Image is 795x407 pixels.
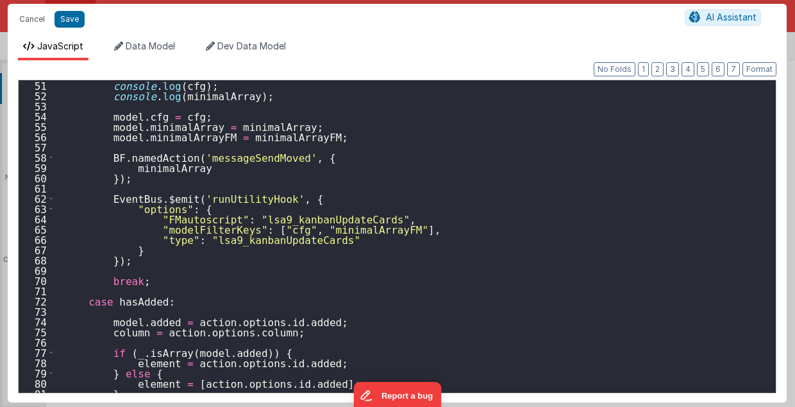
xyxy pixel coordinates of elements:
[19,132,55,142] div: 56
[19,286,55,296] div: 71
[19,101,55,111] div: 53
[19,224,55,234] div: 65
[19,111,55,121] div: 54
[706,12,757,22] span: AI Assistant
[19,152,55,162] div: 58
[742,62,776,76] button: Format
[126,40,175,51] span: Data Model
[19,378,55,388] div: 80
[19,214,55,224] div: 64
[37,40,83,51] span: JavaScript
[13,10,51,28] button: Cancel
[685,9,761,26] button: AI Assistant
[217,40,286,51] span: Dev Data Model
[19,358,55,368] div: 78
[19,91,55,101] div: 52
[19,173,55,183] div: 60
[727,62,740,76] button: 7
[666,62,679,76] button: 3
[19,142,55,152] div: 57
[19,193,55,203] div: 62
[712,62,724,76] button: 6
[697,62,709,76] button: 5
[19,296,55,306] div: 72
[19,255,55,265] div: 68
[19,265,55,275] div: 69
[19,121,55,132] div: 55
[19,337,55,347] div: 76
[19,162,55,173] div: 59
[19,388,55,399] div: 81
[638,62,649,76] button: 1
[19,183,55,193] div: 61
[19,368,55,378] div: 79
[54,11,85,28] button: Save
[19,234,55,245] div: 66
[594,62,635,76] button: No Folds
[19,80,55,91] div: 51
[19,275,55,286] div: 70
[19,245,55,255] div: 67
[19,316,55,327] div: 74
[651,62,664,76] button: 2
[19,347,55,358] div: 77
[682,62,694,76] button: 4
[19,306,55,316] div: 73
[19,203,55,214] div: 63
[19,327,55,337] div: 75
